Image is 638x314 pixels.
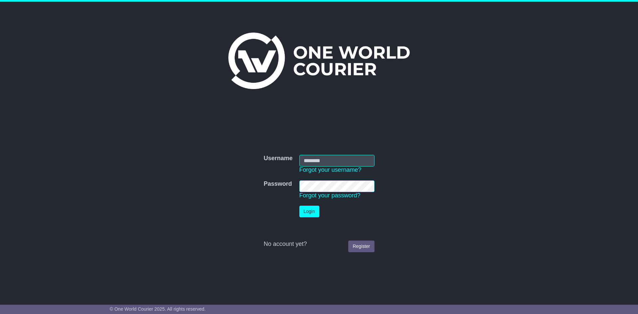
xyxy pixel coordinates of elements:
span: © One World Courier 2025. All rights reserved. [110,306,206,312]
div: No account yet? [264,241,374,248]
a: Forgot your password? [299,192,361,199]
a: Forgot your username? [299,166,362,173]
label: Password [264,180,292,188]
label: Username [264,155,292,162]
a: Register [348,241,374,252]
img: One World [228,33,410,89]
button: Login [299,206,319,217]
